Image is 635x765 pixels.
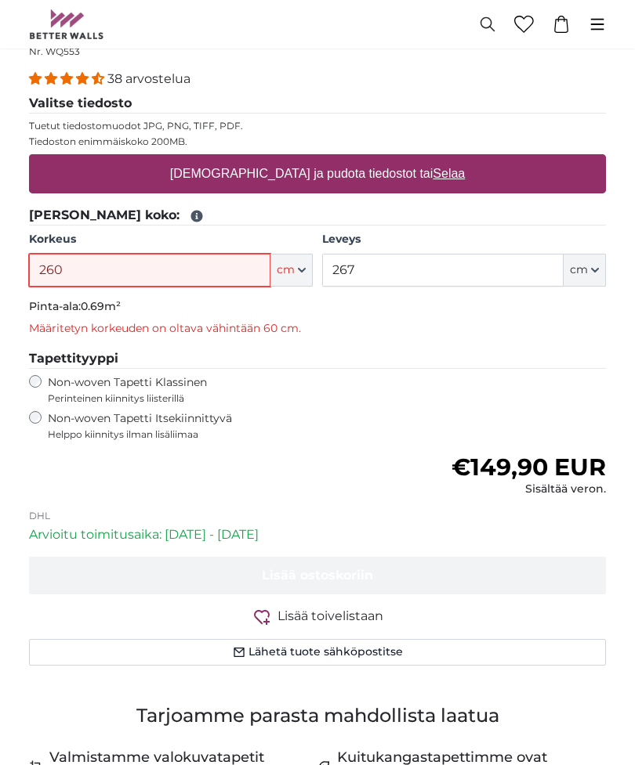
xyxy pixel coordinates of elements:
span: 38 arvostelua [107,71,190,86]
label: Non-woven Tapetti Itsekiinnittyvä [48,411,383,441]
p: Tiedoston enimmäiskoko 200MB. [29,135,606,148]
div: Sisältää veron. [452,482,606,497]
button: Lähetä tuote sähköpostitse [29,639,606,666]
label: Non-woven Tapetti Klassinen [48,375,343,405]
span: cm [570,262,588,278]
legend: [PERSON_NAME] koko: [29,206,606,226]
span: Nr. WQ553 [29,45,80,57]
p: Määritetyn korkeuden on oltava vähintään 60 cm. [29,321,606,337]
p: Pinta-ala: [29,299,606,315]
legend: Tapettityyppi [29,349,606,369]
span: Lisää ostoskoriin [262,568,373,583]
u: Selaa [433,167,465,180]
legend: Valitse tiedosto [29,94,606,114]
img: Betterwalls [29,9,104,39]
button: cm [564,254,606,287]
p: Tuetut tiedostomuodot JPG, PNG, TIFF, PDF. [29,120,606,132]
button: Lisää ostoskoriin [29,557,606,594]
span: Perinteinen kiinnitys liisterillä [48,392,343,405]
h3: Tarjoamme parasta mahdollista laatua [29,703,606,728]
span: 0.69m² [81,299,121,313]
label: Leveys [322,232,606,247]
span: 4.34 stars [29,71,107,86]
span: €149,90 EUR [452,453,606,482]
label: [DEMOGRAPHIC_DATA] ja pudota tiedostot tai [164,158,471,189]
button: Lisää toivelistaan [29,607,606,626]
button: cm [270,254,313,287]
p: Arvioitu toimitusaika: [DATE] - [DATE] [29,525,606,544]
label: Korkeus [29,232,313,247]
span: Helppo kiinnitys ilman lisäliimaa [48,428,383,441]
span: cm [277,262,295,278]
span: Lisää toivelistaan [278,607,383,626]
p: DHL [29,510,606,522]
